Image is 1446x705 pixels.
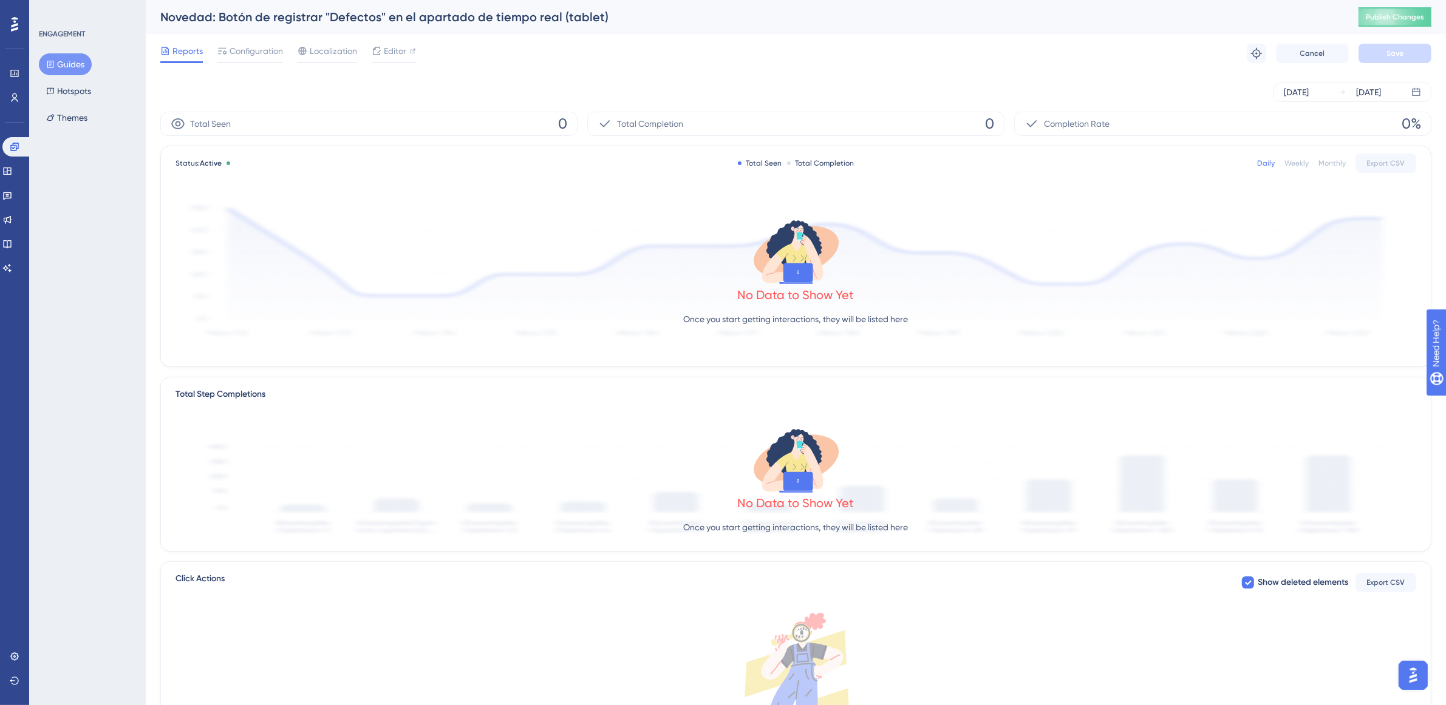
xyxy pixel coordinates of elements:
span: Need Help? [29,3,76,18]
button: Guides [39,53,92,75]
span: Save [1386,49,1403,58]
iframe: UserGuiding AI Assistant Launcher [1395,657,1431,693]
button: Cancel [1276,44,1349,63]
div: Weekly [1284,158,1309,168]
div: Total Step Completions [176,387,265,402]
div: Daily [1257,158,1275,168]
span: Active [200,159,222,167]
div: Novedad: Botón de registrar "Defectos" en el apartado de tiempo real (tablet) [160,8,1328,25]
span: 0% [1402,114,1421,133]
div: [DATE] [1284,85,1309,100]
span: Completion Rate [1044,116,1110,131]
button: Themes [39,107,95,129]
span: Configuration [230,44,283,58]
button: Export CSV [1356,153,1416,173]
button: Hotspots [39,80,98,102]
span: 0 [985,114,994,133]
div: Total Completion [787,158,854,168]
button: Publish Changes [1359,7,1431,27]
span: Export CSV [1367,578,1405,587]
span: Reports [172,44,203,58]
span: Cancel [1300,49,1325,58]
p: Once you start getting interactions, they will be listed here [684,312,909,326]
span: Status: [176,158,222,168]
div: [DATE] [1356,85,1381,100]
span: Total Completion [617,116,683,131]
span: Total Seen [190,116,231,131]
button: Save [1359,44,1431,63]
div: Monthly [1318,158,1346,168]
div: ENGAGEMENT [39,29,85,39]
span: Publish Changes [1366,12,1424,22]
div: No Data to Show Yet [738,286,854,303]
span: Export CSV [1367,158,1405,168]
p: Once you start getting interactions, they will be listed here [684,520,909,535]
div: Total Seen [738,158,782,168]
span: 0 [558,114,567,133]
div: No Data to Show Yet [738,494,854,511]
span: Localization [310,44,357,58]
span: Click Actions [176,572,225,593]
button: Export CSV [1356,573,1416,592]
span: Show deleted elements [1258,575,1348,590]
span: Editor [384,44,406,58]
